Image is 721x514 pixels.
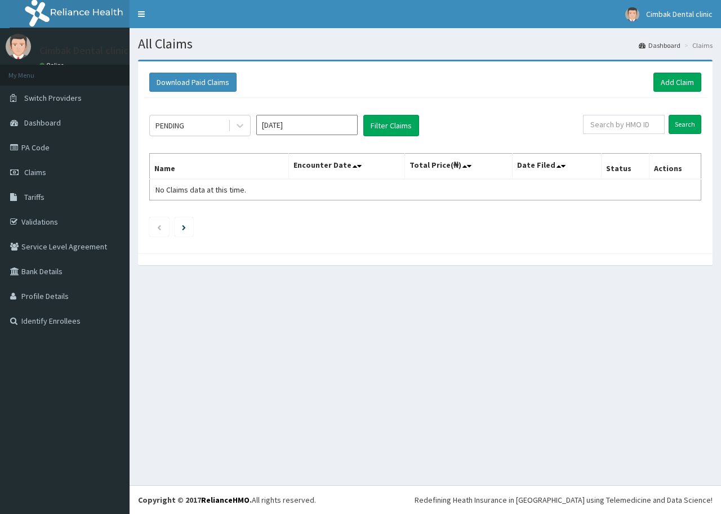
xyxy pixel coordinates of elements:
[138,495,252,505] strong: Copyright © 2017 .
[155,185,246,195] span: No Claims data at this time.
[583,115,665,134] input: Search by HMO ID
[682,41,713,50] li: Claims
[39,46,128,56] p: Cimbak Dental clinic
[625,7,639,21] img: User Image
[363,115,419,136] button: Filter Claims
[24,192,44,202] span: Tariffs
[639,41,680,50] a: Dashboard
[182,222,186,232] a: Next page
[6,34,31,59] img: User Image
[669,115,701,134] input: Search
[601,154,649,180] th: Status
[512,154,601,180] th: Date Filed
[150,154,289,180] th: Name
[138,37,713,51] h1: All Claims
[288,154,404,180] th: Encounter Date
[149,73,237,92] button: Download Paid Claims
[24,167,46,177] span: Claims
[24,93,82,103] span: Switch Providers
[201,495,250,505] a: RelianceHMO
[649,154,701,180] th: Actions
[157,222,162,232] a: Previous page
[415,494,713,506] div: Redefining Heath Insurance in [GEOGRAPHIC_DATA] using Telemedicine and Data Science!
[130,485,721,514] footer: All rights reserved.
[404,154,512,180] th: Total Price(₦)
[653,73,701,92] a: Add Claim
[256,115,358,135] input: Select Month and Year
[39,61,66,69] a: Online
[646,9,713,19] span: Cimbak Dental clinic
[24,118,61,128] span: Dashboard
[155,120,184,131] div: PENDING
